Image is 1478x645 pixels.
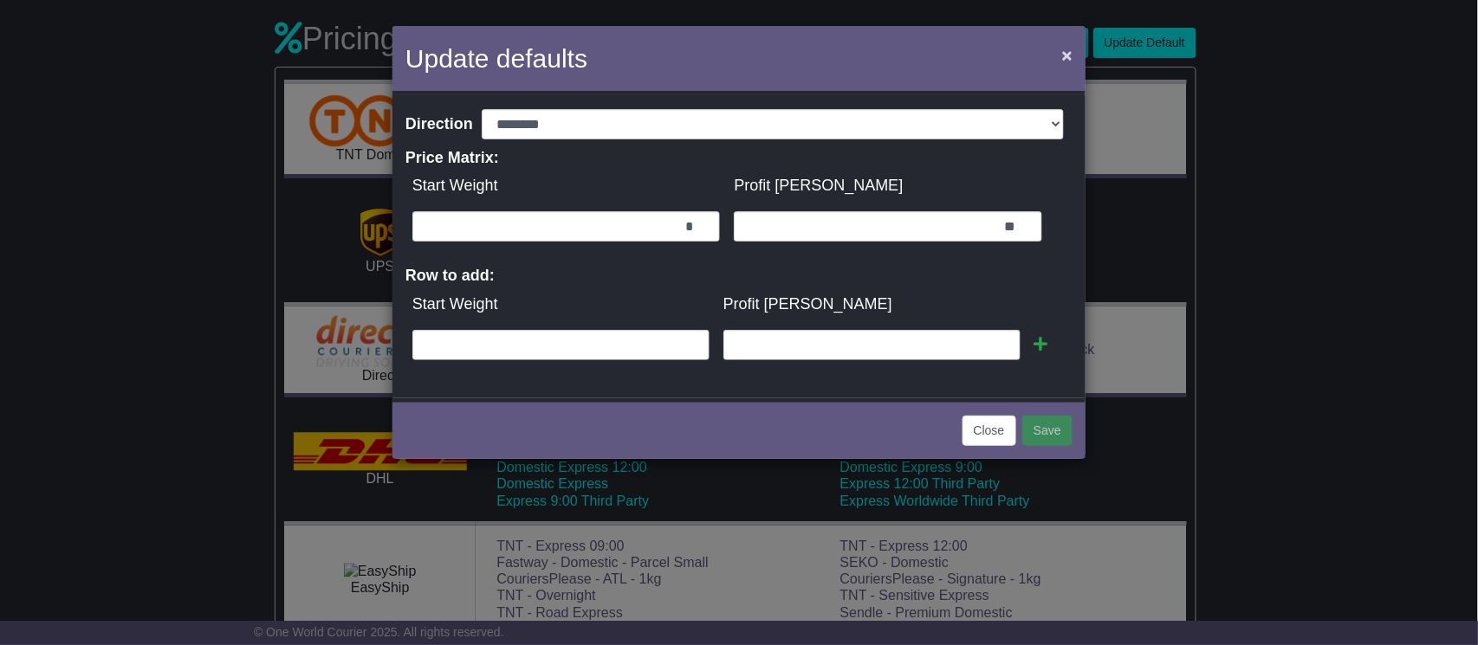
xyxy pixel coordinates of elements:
td: Profit [PERSON_NAME] [727,167,1048,204]
label: Direction [405,108,473,140]
span: Update defaults [405,44,587,73]
button: Close [963,416,1016,446]
b: Price Matrix: [405,149,499,166]
button: Save [1022,416,1073,446]
td: Start Weight [405,286,716,323]
span: × [1062,45,1073,65]
td: Profit [PERSON_NAME] [716,286,1027,323]
button: Close [1053,37,1081,73]
b: Row to add: [405,267,495,284]
td: Start Weight [405,167,727,204]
